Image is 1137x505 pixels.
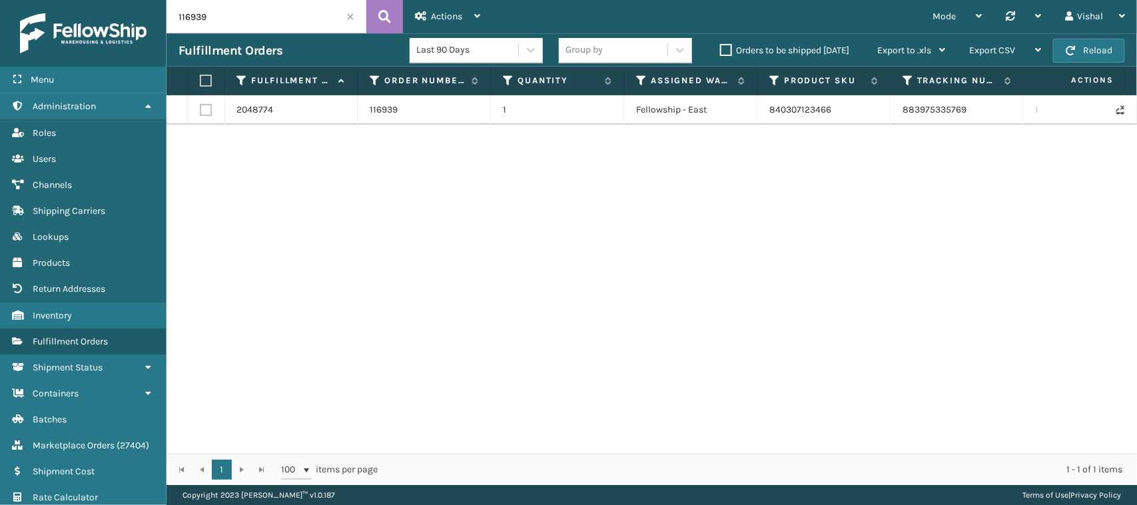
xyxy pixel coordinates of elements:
span: Products [33,257,70,268]
span: ( 27404 ) [117,440,149,451]
span: Actions [1029,69,1122,91]
span: Users [33,153,56,165]
label: Product SKU [784,75,865,87]
span: Shipping Carriers [33,205,105,217]
span: Marketplace Orders [33,440,115,451]
span: Shipment Cost [33,466,95,477]
label: Quantity [518,75,598,87]
h3: Fulfillment Orders [179,43,282,59]
div: 1 - 1 of 1 items [397,463,1122,476]
a: 2048774 [236,103,273,117]
span: Return Addresses [33,283,105,294]
span: Menu [31,74,54,85]
label: Tracking Number [917,75,998,87]
span: Batches [33,414,67,425]
button: Reload [1053,39,1125,63]
td: 1 [491,95,624,125]
td: Fellowship - East [624,95,757,125]
a: 1 [212,460,232,480]
span: Actions [431,11,462,22]
span: Mode [933,11,956,22]
img: logo [20,13,147,53]
span: items per page [281,460,378,480]
span: Lookups [33,231,69,243]
i: Never Shipped [1116,105,1124,115]
span: Containers [33,388,79,399]
a: Terms of Use [1022,490,1068,500]
span: Inventory [33,310,72,321]
span: Roles [33,127,56,139]
div: Group by [566,43,603,57]
span: Export to .xls [877,45,931,56]
a: 883975335769 [903,104,966,115]
span: Rate Calculator [33,492,98,503]
label: Order Number [384,75,465,87]
label: Assigned Warehouse [651,75,731,87]
span: Fulfillment Orders [33,336,108,347]
label: Fulfillment Order Id [251,75,332,87]
div: | [1022,485,1121,505]
span: Channels [33,179,72,191]
span: Administration [33,101,96,112]
p: Copyright 2023 [PERSON_NAME]™ v 1.0.187 [183,485,335,505]
a: Privacy Policy [1070,490,1121,500]
div: Last 90 Days [416,43,520,57]
span: Shipment Status [33,362,103,373]
span: Export CSV [969,45,1015,56]
label: Orders to be shipped [DATE] [720,45,849,56]
a: 840307123466 [769,104,831,115]
a: 116939 [370,103,398,117]
span: 100 [281,463,301,476]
